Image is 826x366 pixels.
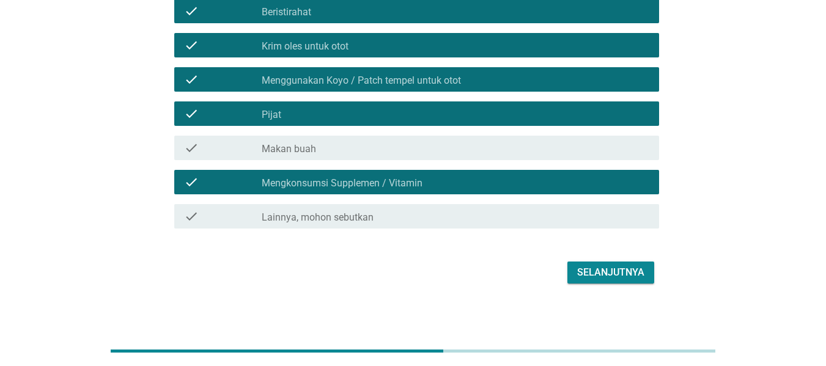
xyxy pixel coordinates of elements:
[262,6,311,18] label: Beristirahat
[262,75,461,87] label: Menggunakan Koyo / Patch tempel untuk otot
[262,177,422,189] label: Mengkonsumsi Supplemen / Vitamin
[184,209,199,224] i: check
[184,106,199,121] i: check
[567,262,654,284] button: Selanjutnya
[262,109,281,121] label: Pijat
[262,40,348,53] label: Krim oles untuk otot
[184,141,199,155] i: check
[577,265,644,280] div: Selanjutnya
[262,211,374,224] label: Lainnya, mohon sebutkan
[262,143,316,155] label: Makan buah
[184,72,199,87] i: check
[184,4,199,18] i: check
[184,175,199,189] i: check
[184,38,199,53] i: check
